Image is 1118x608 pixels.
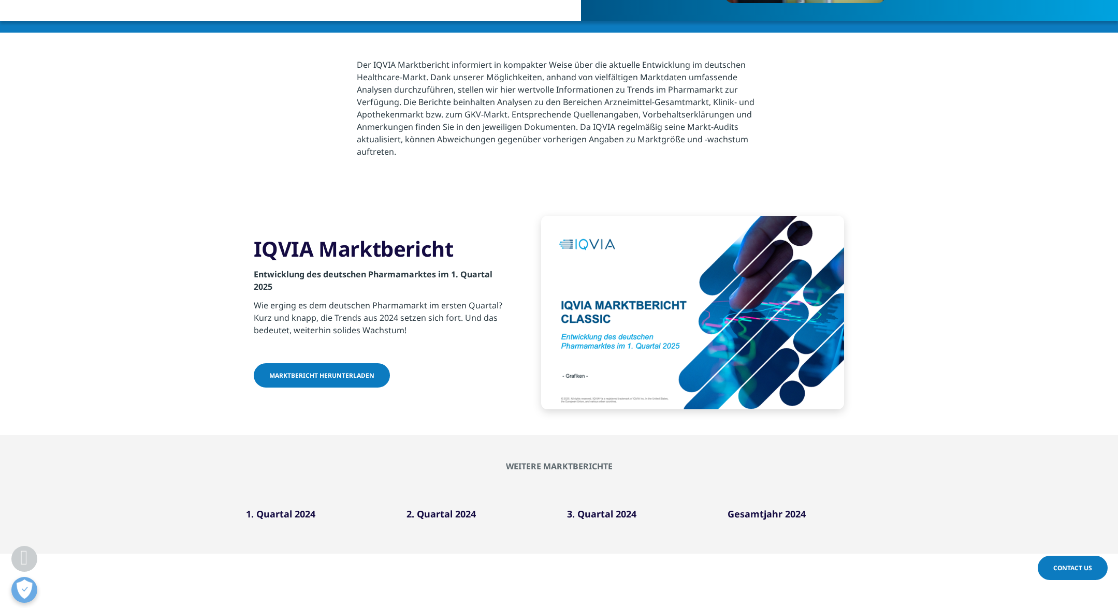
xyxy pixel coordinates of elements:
[254,236,505,262] h3: IQVIA Marktbericht
[254,269,492,292] strong: Entwicklung des deutschen Pharmamarktes im 1. Quartal 2025
[1038,556,1108,580] a: Contact Us
[254,363,390,388] a: Marktbericht herunterladen
[567,508,636,520] a: 3. Quartal 2024
[1053,563,1092,572] span: Contact Us
[728,508,806,520] a: Gesamtjahr 2024
[254,299,505,343] p: Wie erging es dem deutschen Pharmamarkt im ersten Quartal? Kurz und knapp, die Trends aus 2024 se...
[269,371,374,380] span: Marktbericht herunterladen
[11,577,37,603] button: Open Preferences
[254,461,865,471] h2: Weitere Marktberichte
[246,508,315,520] a: 1. Quartal 2024
[357,58,761,164] p: Der IQVIA Marktbericht informiert in kompakter Weise über die aktuelle Entwicklung im deutschen H...
[406,508,476,520] a: 2. Quartal 2024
